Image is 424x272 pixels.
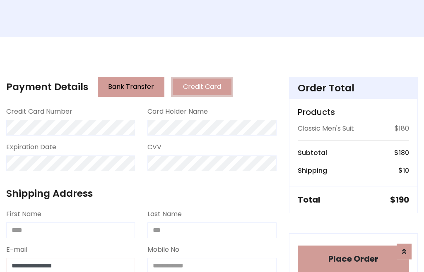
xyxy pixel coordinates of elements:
h4: Order Total [298,82,409,94]
button: Credit Card [171,77,233,97]
span: 190 [395,194,409,205]
label: Mobile No [147,245,179,255]
label: Expiration Date [6,142,56,152]
h6: Shipping [298,167,327,174]
p: $180 [395,124,409,134]
span: 10 [403,166,409,175]
label: Last Name [147,209,182,219]
h5: Total [298,195,320,205]
h4: Payment Details [6,81,88,93]
span: 180 [399,148,409,157]
h4: Shipping Address [6,188,277,199]
label: Credit Card Number [6,107,72,117]
label: CVV [147,142,161,152]
p: Classic Men's Suit [298,124,354,134]
label: Card Holder Name [147,107,208,117]
button: Place Order [298,246,409,272]
label: First Name [6,209,41,219]
label: E-mail [6,245,27,255]
h5: $ [390,195,409,205]
h6: $ [394,149,409,157]
h6: Subtotal [298,149,327,157]
h5: Products [298,107,409,117]
h6: $ [398,167,409,174]
button: Bank Transfer [98,77,164,97]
